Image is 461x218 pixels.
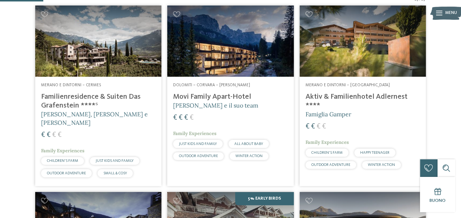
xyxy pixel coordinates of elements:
span: Dolomiti – Corvara – [PERSON_NAME] [173,83,250,87]
span: Famiglia Gamper [305,110,351,118]
span: € [52,131,56,139]
img: Cercate un hotel per famiglie? Qui troverete solo i migliori! [167,6,293,77]
span: € [190,114,194,121]
span: Merano e dintorni – [GEOGRAPHIC_DATA] [305,83,390,87]
span: [PERSON_NAME], [PERSON_NAME] e [PERSON_NAME] [41,110,148,126]
span: OUTDOOR ADVENTURE [311,163,350,167]
span: JUST KIDS AND FAMILY [179,142,217,146]
span: ALL ABOUT BABY [234,142,263,146]
span: SMALL & COSY [103,171,127,175]
span: OUTDOOR ADVENTURE [47,171,86,175]
span: € [47,131,51,139]
span: Family Experiences [173,130,216,137]
span: Buono [429,198,446,203]
span: WINTER ACTION [235,154,263,158]
span: HAPPY TEENAGER [360,151,389,155]
a: Buono [420,177,455,212]
span: € [311,123,315,130]
img: Cercate un hotel per famiglie? Qui troverete solo i migliori! [35,6,161,77]
a: Cercate un hotel per famiglie? Qui troverete solo i migliori! Merano e dintorni – Cermes Familien... [35,6,161,186]
span: € [322,123,326,130]
span: WINTER ACTION [368,163,395,167]
span: Family Experiences [305,139,349,145]
span: CHILDREN’S FARM [47,159,78,163]
span: Merano e dintorni – Cermes [41,83,101,87]
span: CHILDREN’S FARM [311,151,343,155]
span: € [173,114,177,121]
a: Cercate un hotel per famiglie? Qui troverete solo i migliori! Merano e dintorni – [GEOGRAPHIC_DAT... [300,6,426,186]
a: Cercate un hotel per famiglie? Qui troverete solo i migliori! Dolomiti – Corvara – [PERSON_NAME] ... [167,6,293,186]
span: € [41,131,45,139]
span: JUST KIDS AND FAMILY [96,159,133,163]
h4: Aktiv & Familienhotel Adlernest **** [305,92,420,110]
span: € [58,131,62,139]
span: OUTDOOR ADVENTURE [179,154,218,158]
span: € [317,123,321,130]
span: € [179,114,183,121]
span: € [305,123,310,130]
h4: Familienresidence & Suiten Das Grafenstein ****ˢ [41,92,156,110]
span: [PERSON_NAME] e il suo team [173,102,258,109]
span: € [184,114,188,121]
h4: Movi Family Apart-Hotel [173,92,288,101]
img: Aktiv & Familienhotel Adlernest **** [300,6,426,77]
span: Family Experiences [41,148,84,154]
